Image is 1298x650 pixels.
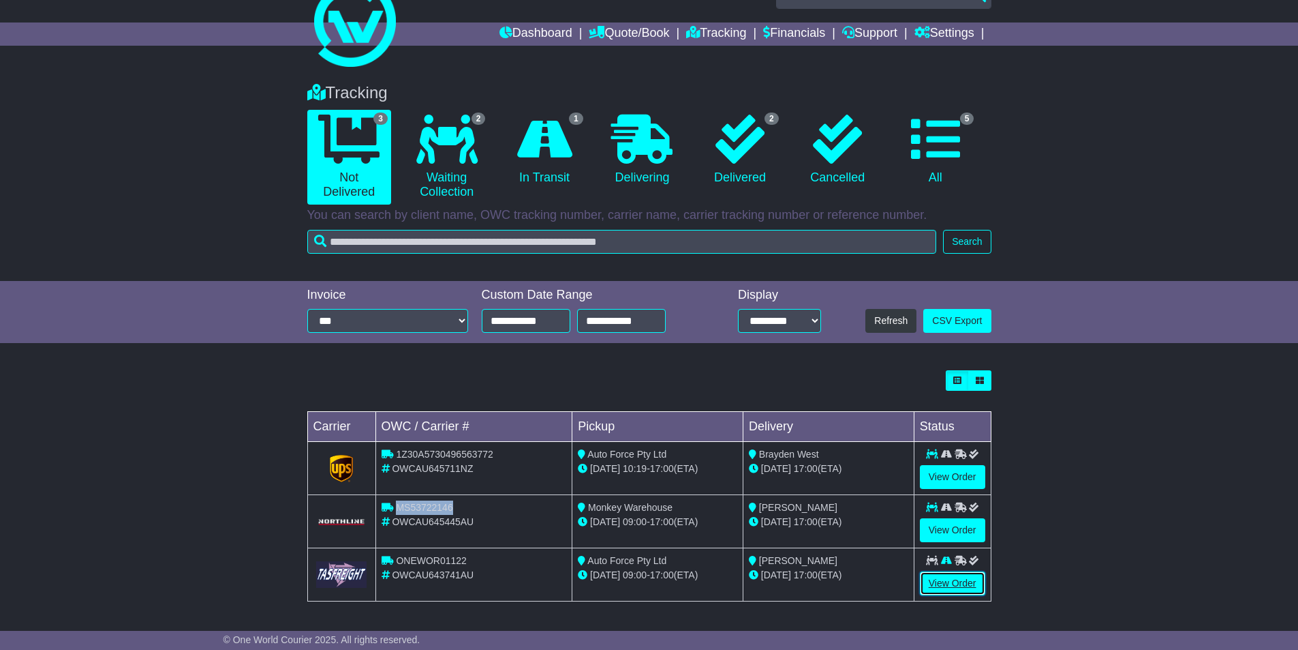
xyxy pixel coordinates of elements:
a: 3 Not Delivered [307,110,391,205]
a: CSV Export [923,309,991,333]
a: Financials [763,23,825,46]
span: OWCAU645445AU [392,516,474,527]
span: [DATE] [761,570,791,580]
span: 10:19 [623,463,647,474]
span: Brayden West [759,449,819,460]
span: 17:00 [794,516,818,527]
div: Invoice [307,288,468,303]
p: You can search by client name, OWC tracking number, carrier name, carrier tracking number or refe... [307,208,991,223]
a: View Order [920,465,985,489]
span: OWCAU645711NZ [392,463,473,474]
span: 1 [569,113,583,125]
td: Pickup [572,412,743,442]
a: 1 In Transit [502,110,586,190]
td: Delivery [743,412,914,442]
td: Status [914,412,991,442]
span: 5 [960,113,974,125]
img: GetCarrierServiceLogo [316,561,367,588]
span: 17:00 [650,516,674,527]
div: Display [738,288,821,303]
div: (ETA) [749,462,908,476]
span: OWCAU643741AU [392,570,474,580]
span: 17:00 [794,570,818,580]
td: Carrier [307,412,375,442]
span: 1Z30A5730496563772 [396,449,493,460]
span: 3 [373,113,388,125]
a: Settings [914,23,974,46]
td: OWC / Carrier # [375,412,572,442]
span: Auto Force Pty Ltd [587,555,666,566]
a: 2 Delivered [698,110,782,190]
span: 09:00 [623,516,647,527]
div: Tracking [300,83,998,103]
a: View Order [920,518,985,542]
div: (ETA) [749,515,908,529]
a: 2 Waiting Collection [405,110,489,205]
span: Monkey Warehouse [588,502,673,513]
span: MS53722146 [396,502,452,513]
span: [DATE] [590,570,620,580]
img: GetCarrierServiceLogo [316,518,367,526]
span: ONEWOR01122 [396,555,466,566]
a: Quote/Book [589,23,669,46]
a: Delivering [600,110,684,190]
span: 2 [472,113,486,125]
span: [PERSON_NAME] [759,502,837,513]
div: - (ETA) [578,568,737,582]
span: [DATE] [590,516,620,527]
div: - (ETA) [578,515,737,529]
span: 09:00 [623,570,647,580]
span: 17:00 [794,463,818,474]
span: 17:00 [650,570,674,580]
a: Tracking [686,23,746,46]
button: Search [943,230,991,254]
span: [DATE] [761,516,791,527]
span: [PERSON_NAME] [759,555,837,566]
div: - (ETA) [578,462,737,476]
img: GetCarrierServiceLogo [330,455,353,482]
span: 17:00 [650,463,674,474]
a: View Order [920,572,985,595]
span: 2 [764,113,779,125]
span: Auto Force Pty Ltd [587,449,666,460]
div: (ETA) [749,568,908,582]
span: [DATE] [761,463,791,474]
span: [DATE] [590,463,620,474]
a: Dashboard [499,23,572,46]
span: © One World Courier 2025. All rights reserved. [223,634,420,645]
a: Support [842,23,897,46]
div: Custom Date Range [482,288,700,303]
a: 5 All [893,110,977,190]
a: Cancelled [796,110,880,190]
button: Refresh [865,309,916,333]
